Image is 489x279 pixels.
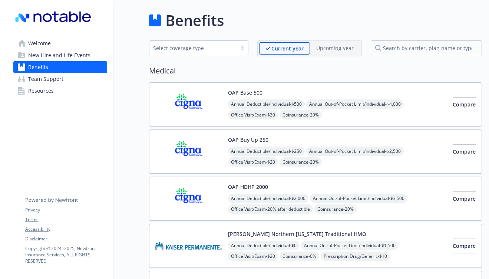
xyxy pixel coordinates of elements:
[28,61,48,73] span: Benefits
[28,85,54,97] span: Resources
[306,99,404,109] span: Annual Out-of-Pocket Limit/Individual - $4,000
[453,97,476,112] button: Compare
[453,191,476,206] button: Compare
[28,49,90,61] span: New Hire and Life Events
[280,110,322,119] span: Coinsurance - 20%
[228,241,300,250] span: Annual Deductible/Individual - $0
[228,157,278,167] span: Office Visit/Exam - $20
[13,61,107,73] a: Benefits
[155,89,222,120] img: CIGNA carrier logo
[301,241,399,250] span: Annual Out-of-Pocket Limit/Individual - $1,500
[228,99,305,109] span: Annual Deductible/Individual - $500
[316,44,354,52] p: Upcoming year
[13,49,107,61] a: New Hire and Life Events
[13,37,107,49] a: Welcome
[155,136,222,167] img: CIGNA carrier logo
[155,230,222,262] img: Kaiser Permanente Insurance Company carrier logo
[155,183,222,214] img: CIGNA carrier logo
[28,73,63,85] span: Team Support
[25,207,107,213] a: Privacy
[310,194,407,203] span: Annual Out-of-Pocket Limit/Individual - $3,500
[13,85,107,97] a: Resources
[13,73,107,85] a: Team Support
[453,239,476,253] button: Compare
[314,204,357,214] span: Coinsurance - 20%
[25,226,107,233] a: Accessibility
[371,40,482,55] input: search by carrier, plan name or type
[321,252,390,261] span: Prescription Drug/Generic - $10
[28,37,51,49] span: Welcome
[280,252,319,261] span: Coinsurance - 0%
[306,147,404,156] span: Annual Out-of-Pocket Limit/Individual - $2,500
[228,252,278,261] span: Office Visit/Exam - $20
[280,157,322,167] span: Coinsurance - 20%
[310,42,360,55] span: Upcoming year
[228,110,278,119] span: Office Visit/Exam - $30
[228,230,366,238] button: [PERSON_NAME] Northern [US_STATE] Traditional HMO
[228,89,262,96] button: OAP Base 500
[453,144,476,159] button: Compare
[25,245,107,264] p: Copyright © 2024 - 2025 , Newfront Insurance Services, ALL RIGHTS RESERVED
[153,44,233,52] div: Select coverage type
[165,9,224,32] h1: Benefits
[149,65,482,76] h2: Medical
[453,101,476,108] span: Compare
[271,45,304,52] p: Current year
[453,148,476,155] span: Compare
[228,204,313,214] span: Office Visit/Exam - 20% after deductible
[228,183,268,191] button: OAP HDHP 2000
[453,242,476,249] span: Compare
[228,194,308,203] span: Annual Deductible/Individual - $2,000
[25,216,107,223] a: Terms
[228,147,305,156] span: Annual Deductible/Individual - $250
[25,236,107,242] a: Disclaimer
[453,195,476,202] span: Compare
[228,136,268,144] button: OAP Buy Up 250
